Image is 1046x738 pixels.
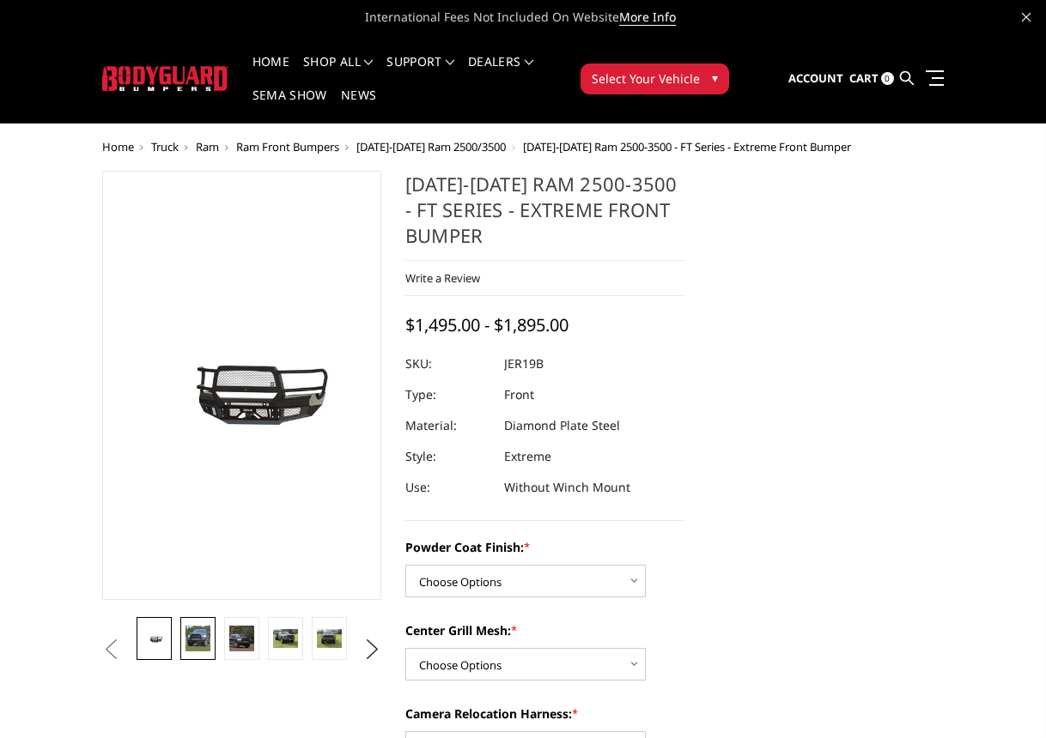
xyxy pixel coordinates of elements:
[360,637,386,662] button: Next
[405,270,480,286] a: Write a Review
[504,379,534,410] dd: Front
[102,66,228,91] img: BODYGUARD BUMPERS
[341,89,376,123] a: News
[712,69,718,87] span: ▾
[504,441,551,472] dd: Extreme
[102,139,134,154] a: Home
[98,637,124,662] button: Previous
[405,171,684,261] h1: [DATE]-[DATE] Ram 2500-3500 - FT Series - Extreme Front Bumper
[881,72,894,85] span: 0
[788,56,843,102] a: Account
[405,621,684,639] label: Center Grill Mesh:
[405,472,491,503] dt: Use:
[405,410,491,441] dt: Material:
[356,139,506,154] a: [DATE]-[DATE] Ram 2500/3500
[196,139,219,154] a: Ram
[619,9,676,26] a: More Info
[142,632,167,644] img: 2019-2026 Ram 2500-3500 - FT Series - Extreme Front Bumper
[405,379,491,410] dt: Type:
[386,56,454,89] a: Support
[523,139,851,154] span: [DATE]-[DATE] Ram 2500-3500 - FT Series - Extreme Front Bumper
[273,629,298,648] img: 2019-2026 Ram 2500-3500 - FT Series - Extreme Front Bumper
[102,171,381,600] a: 2019-2026 Ram 2500-3500 - FT Series - Extreme Front Bumper
[405,705,684,723] label: Camera Relocation Harness:
[405,441,491,472] dt: Style:
[581,64,729,94] button: Select Your Vehicle
[317,629,342,648] img: 2019-2026 Ram 2500-3500 - FT Series - Extreme Front Bumper
[849,56,894,102] a: Cart 0
[468,56,533,89] a: Dealers
[592,70,700,88] span: Select Your Vehicle
[303,56,373,89] a: shop all
[960,656,1046,738] iframe: Chat Widget
[504,348,544,379] dd: JER19B
[405,538,684,556] label: Powder Coat Finish:
[788,70,843,86] span: Account
[405,348,491,379] dt: SKU:
[849,70,879,86] span: Cart
[405,313,569,336] span: $1,495.00 - $1,895.00
[504,472,630,503] dd: Without Winch Mount
[236,139,339,154] a: Ram Front Bumpers
[185,626,210,650] img: 2019-2026 Ram 2500-3500 - FT Series - Extreme Front Bumper
[504,410,620,441] dd: Diamond Plate Steel
[252,89,327,123] a: SEMA Show
[229,626,254,650] img: 2019-2026 Ram 2500-3500 - FT Series - Extreme Front Bumper
[151,139,179,154] a: Truck
[252,56,289,89] a: Home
